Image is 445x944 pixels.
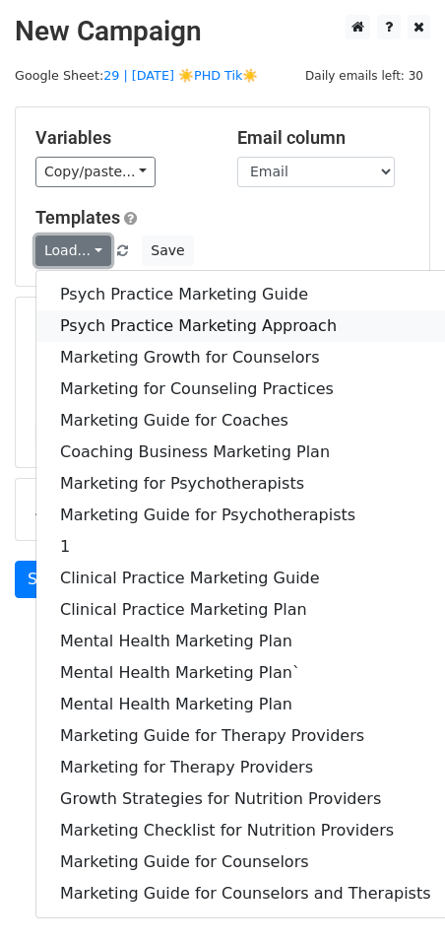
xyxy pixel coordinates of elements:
[15,561,80,598] a: Send
[15,15,430,48] h2: New Campaign
[237,127,410,149] h5: Email column
[298,65,430,87] span: Daily emails left: 30
[347,849,445,944] iframe: Chat Widget
[103,68,258,83] a: 29 | [DATE] ☀️PHD Tik☀️
[142,236,193,266] button: Save
[35,127,208,149] h5: Variables
[35,236,111,266] a: Load...
[298,68,430,83] a: Daily emails left: 30
[15,68,258,83] small: Google Sheet:
[35,157,156,187] a: Copy/paste...
[35,207,120,228] a: Templates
